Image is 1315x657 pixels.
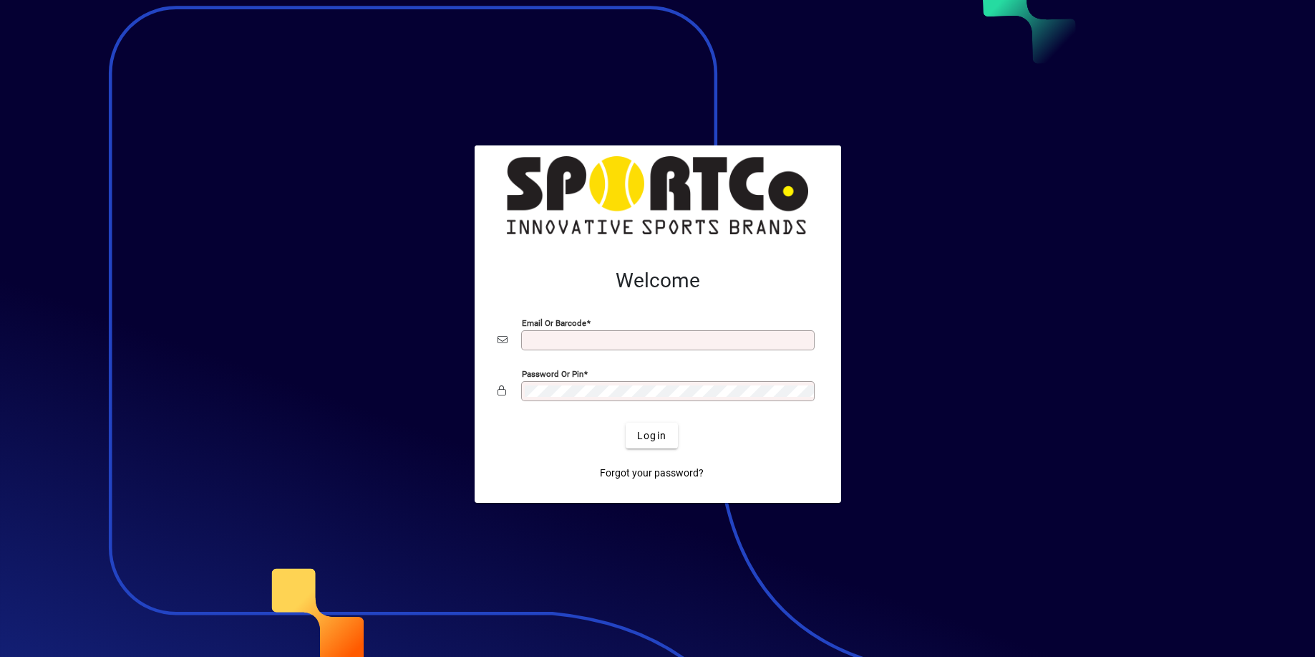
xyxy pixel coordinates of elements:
[522,369,583,379] mat-label: Password or Pin
[594,460,709,486] a: Forgot your password?
[600,466,704,481] span: Forgot your password?
[637,428,666,443] span: Login
[522,318,586,328] mat-label: Email or Barcode
[498,269,818,293] h2: Welcome
[626,423,678,449] button: Login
